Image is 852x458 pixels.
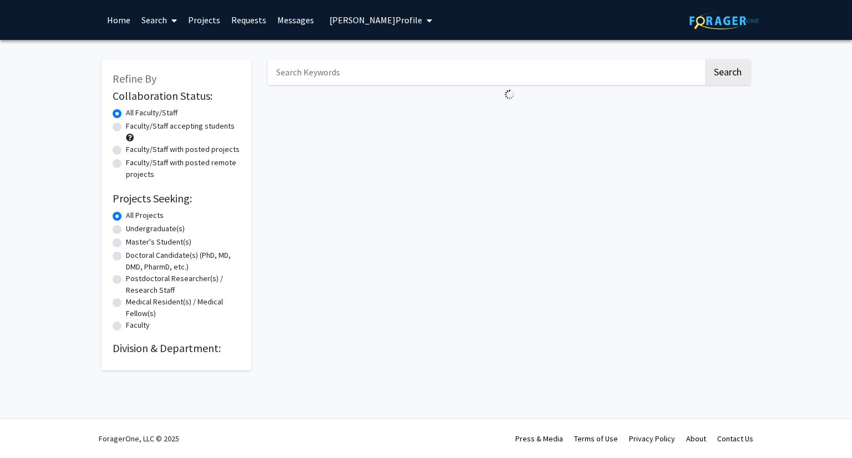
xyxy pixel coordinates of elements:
[126,250,240,273] label: Doctoral Candidate(s) (PhD, MD, DMD, PharmD, etc.)
[717,434,753,444] a: Contact Us
[126,107,177,119] label: All Faculty/Staff
[329,14,422,26] span: [PERSON_NAME] Profile
[126,157,240,180] label: Faculty/Staff with posted remote projects
[126,273,240,296] label: Postdoctoral Researcher(s) / Research Staff
[102,1,136,39] a: Home
[272,1,319,39] a: Messages
[182,1,226,39] a: Projects
[126,223,185,235] label: Undergraduate(s)
[500,85,519,104] img: Loading
[689,12,759,29] img: ForagerOne Logo
[268,59,703,85] input: Search Keywords
[99,419,179,458] div: ForagerOne, LLC © 2025
[113,342,240,355] h2: Division & Department:
[574,434,618,444] a: Terms of Use
[113,192,240,205] h2: Projects Seeking:
[126,319,150,331] label: Faculty
[126,120,235,132] label: Faculty/Staff accepting students
[126,236,191,248] label: Master's Student(s)
[126,296,240,319] label: Medical Resident(s) / Medical Fellow(s)
[113,72,156,85] span: Refine By
[126,144,240,155] label: Faculty/Staff with posted projects
[515,434,563,444] a: Press & Media
[136,1,182,39] a: Search
[113,89,240,103] h2: Collaboration Status:
[705,59,750,85] button: Search
[268,104,750,130] nav: Page navigation
[686,434,706,444] a: About
[629,434,675,444] a: Privacy Policy
[226,1,272,39] a: Requests
[126,210,164,221] label: All Projects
